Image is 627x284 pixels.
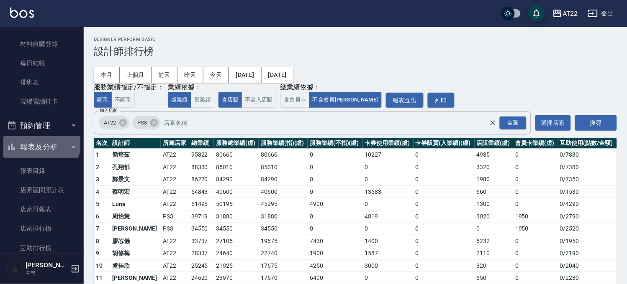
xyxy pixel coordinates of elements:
div: 業績依據： [168,83,214,92]
td: AT22 [161,149,189,161]
th: 卡券販賣(入業績)(虛) [414,138,475,149]
td: 0 [414,235,475,247]
td: 0 [308,173,362,186]
td: 86270 [189,173,214,186]
td: 0 [414,173,475,186]
td: AT22 [161,185,189,198]
button: 含店販 [218,92,242,108]
th: 服務總業績(虛) [214,138,259,149]
div: AT22 [563,8,578,19]
button: 不含入店販 [242,92,276,108]
td: 34550 [189,223,214,235]
td: 95822 [189,149,214,161]
a: 店家排行榜 [3,219,80,238]
td: 0 [414,210,475,223]
button: 選擇店家 [535,115,571,131]
td: 0 / 2520 [558,223,617,235]
td: 10227 [363,149,414,161]
td: 0 [513,198,558,210]
td: 胡修梅 [110,247,161,260]
td: 13583 [363,185,414,198]
span: 5 [96,200,99,207]
td: 0 [363,198,414,210]
td: 0 / 1530 [558,185,617,198]
td: [PERSON_NAME] [110,223,161,235]
td: 31880 [259,210,308,223]
td: AT22 [161,259,189,272]
td: 3000 [363,259,414,272]
td: 4250 [308,259,362,272]
th: 設計師 [110,138,161,149]
td: 25245 [189,259,214,272]
td: 1950 [513,210,558,223]
span: 6 [96,213,99,220]
span: 2 [96,164,99,170]
button: 列印 [428,93,455,108]
button: 顯示 [94,92,112,108]
td: 0 [414,161,475,173]
span: 11 [96,274,103,281]
button: 搜尋 [575,115,617,131]
th: 服務業績(指)(虛) [259,138,308,149]
td: 34550 [214,223,259,235]
td: 0 [363,223,414,235]
td: 4819 [363,210,414,223]
td: 0 [308,223,362,235]
td: 50195 [214,198,259,210]
td: 0 / 7350 [558,173,617,186]
td: 33737 [189,235,214,247]
td: 31880 [214,210,259,223]
button: save [528,5,545,22]
td: 0 [513,259,558,272]
td: 39719 [189,210,214,223]
th: 總業績 [189,138,214,149]
td: 0 [475,223,513,235]
td: 1300 [475,198,513,210]
td: 4900 [308,198,362,210]
a: 報表目錄 [3,161,80,180]
td: 1900 [308,247,362,260]
div: PS3 [132,116,161,129]
td: 3020 [475,210,513,223]
td: 19675 [259,235,308,247]
span: PS3 [132,119,152,127]
td: 0 [513,185,558,198]
button: 不顯示 [111,92,135,108]
td: 蔡明宏 [110,185,161,198]
td: 84290 [214,173,259,186]
a: 現場電腦打卡 [3,92,80,111]
td: 45295 [259,198,308,210]
button: 報表匯出 [386,93,424,108]
td: 0 [513,161,558,173]
td: 660 [475,185,513,198]
td: PS3 [161,210,189,223]
td: 80660 [259,149,308,161]
td: 鄭景文 [110,173,161,186]
th: 名次 [94,138,110,149]
button: 虛業績 [168,92,191,108]
td: 0 / 1950 [558,235,617,247]
img: Person [7,261,23,277]
td: 0 [363,161,414,173]
th: 會員卡業績(虛) [513,138,558,149]
td: 85010 [214,161,259,173]
td: 0 [414,247,475,260]
img: Logo [10,8,34,18]
a: 互助排行榜 [3,238,80,258]
td: 17675 [259,259,308,272]
td: 0 [308,210,362,223]
td: 88330 [189,161,214,173]
td: 廖芯儀 [110,235,161,247]
span: 9 [96,250,99,256]
td: 22740 [259,247,308,260]
td: 0 [414,223,475,235]
td: 0 [363,173,414,186]
td: 34550 [259,223,308,235]
td: AT22 [161,235,189,247]
span: AT22 [99,119,121,127]
td: 0 [414,185,475,198]
th: 互助使用(點數/金額) [558,138,617,149]
td: 0 [513,247,558,260]
button: 不含會員[PERSON_NAME] [309,92,382,108]
td: 0 / 7830 [558,149,617,161]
